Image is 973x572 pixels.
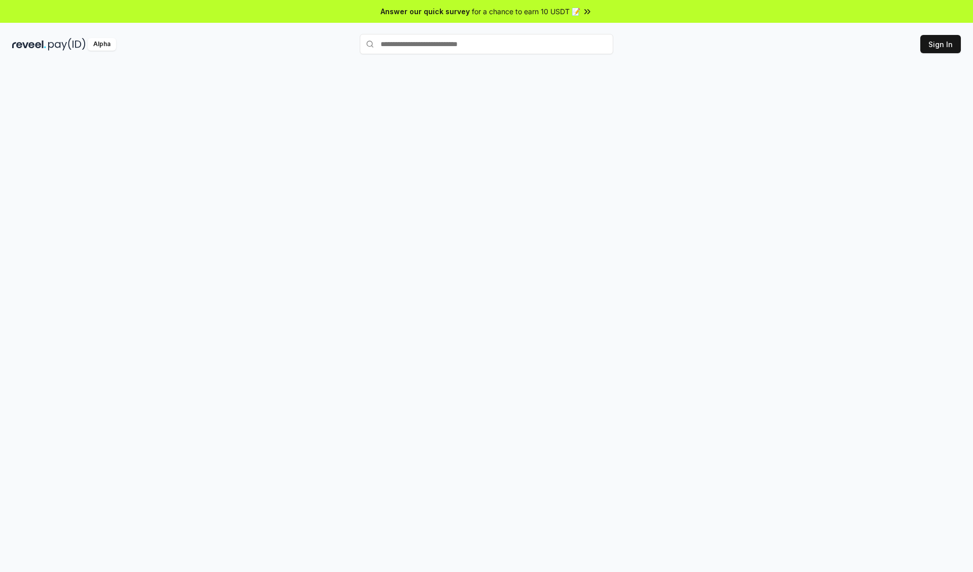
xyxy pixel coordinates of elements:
span: for a chance to earn 10 USDT 📝 [472,6,580,17]
div: Alpha [88,38,116,51]
span: Answer our quick survey [381,6,470,17]
img: reveel_dark [12,38,46,51]
button: Sign In [920,35,961,53]
img: pay_id [48,38,86,51]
